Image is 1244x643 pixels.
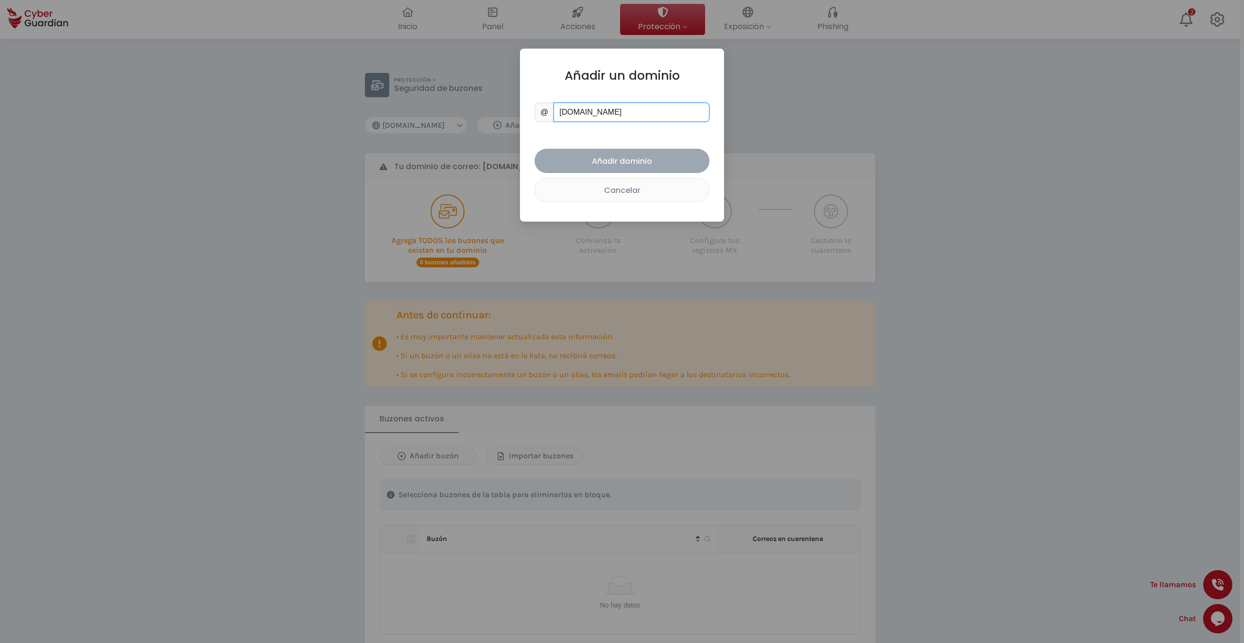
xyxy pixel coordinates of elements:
[553,103,709,122] input: ejemplo.com
[542,155,702,167] div: Añadir dominio
[542,184,702,196] div: Cancelar
[535,103,553,122] span: @
[535,68,709,83] h1: Añadir un dominio
[535,178,709,202] button: Cancelar
[535,149,709,173] button: Añadir dominio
